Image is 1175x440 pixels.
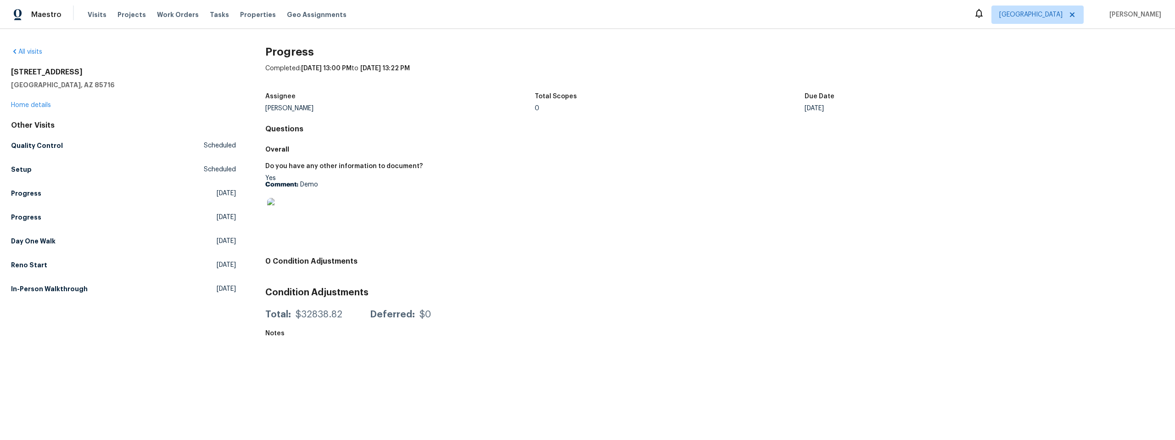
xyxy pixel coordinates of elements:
[11,233,236,249] a: Day One Walk[DATE]
[117,10,146,19] span: Projects
[11,141,63,150] h5: Quality Control
[535,93,577,100] h5: Total Scopes
[265,93,296,100] h5: Assignee
[1106,10,1161,19] span: [PERSON_NAME]
[11,284,88,293] h5: In-Person Walkthrough
[265,64,1164,88] div: Completed: to
[265,105,535,112] div: [PERSON_NAME]
[265,310,291,319] div: Total:
[287,10,347,19] span: Geo Assignments
[11,161,236,178] a: SetupScheduled
[265,330,285,337] h5: Notes
[217,284,236,293] span: [DATE]
[11,102,51,108] a: Home details
[11,209,236,226] a: Progress[DATE]
[31,10,62,19] span: Maestro
[11,260,47,270] h5: Reno Start
[420,310,431,319] div: $0
[204,165,236,174] span: Scheduled
[88,10,106,19] span: Visits
[11,189,41,198] h5: Progress
[11,121,236,130] div: Other Visits
[210,11,229,18] span: Tasks
[999,10,1063,19] span: [GEOGRAPHIC_DATA]
[11,49,42,55] a: All visits
[265,257,1164,266] h4: 0 Condition Adjustments
[265,47,1164,56] h2: Progress
[805,93,834,100] h5: Due Date
[157,10,199,19] span: Work Orders
[805,105,1074,112] div: [DATE]
[11,185,236,202] a: Progress[DATE]
[217,189,236,198] span: [DATE]
[240,10,276,19] span: Properties
[217,260,236,270] span: [DATE]
[217,237,236,246] span: [DATE]
[11,80,236,90] h5: [GEOGRAPHIC_DATA], AZ 85716
[217,213,236,222] span: [DATE]
[11,281,236,297] a: In-Person Walkthrough[DATE]
[11,213,41,222] h5: Progress
[265,163,423,169] h5: Do you have any other information to document?
[265,175,707,233] div: Yes
[265,145,1164,154] h5: Overall
[296,310,342,319] div: $32838.82
[535,105,805,112] div: 0
[204,141,236,150] span: Scheduled
[265,181,298,188] b: Comment:
[265,181,707,188] p: Demo
[370,310,415,319] div: Deferred:
[11,137,236,154] a: Quality ControlScheduled
[11,237,56,246] h5: Day One Walk
[11,68,236,77] h2: [STREET_ADDRESS]
[360,65,410,72] span: [DATE] 13:22 PM
[265,288,1164,297] h3: Condition Adjustments
[301,65,352,72] span: [DATE] 13:00 PM
[265,124,1164,134] h4: Questions
[11,257,236,273] a: Reno Start[DATE]
[11,165,32,174] h5: Setup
